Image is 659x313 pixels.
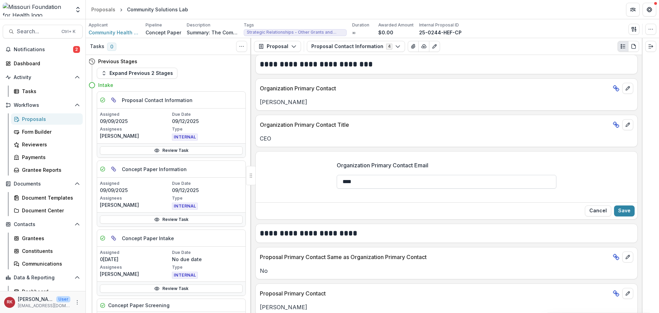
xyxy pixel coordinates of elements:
p: Tags [244,22,254,28]
p: $0.00 [378,29,393,36]
p: 09/09/2025 [100,118,171,125]
h5: Concept Paper Intake [122,235,174,242]
p: Type [172,126,243,132]
div: Tasks [22,88,77,95]
p: Type [172,264,243,270]
a: Payments [11,152,83,163]
button: Expand Previous 2 Stages [97,68,177,79]
p: 09/09/2025 [100,187,171,194]
p: Organization Primary Contact [260,84,610,92]
button: Close [585,205,611,216]
p: [EMAIL_ADDRESS][DOMAIN_NAME] [18,303,70,309]
a: Proposals [11,113,83,125]
p: Due Date [172,249,243,256]
h4: Previous Stages [98,58,137,65]
a: Form Builder [11,126,83,137]
button: More [73,298,81,306]
span: Documents [14,181,72,187]
div: Constituents [22,247,77,255]
a: Review Task [100,284,243,293]
p: CEO [260,134,633,143]
p: Internal Proposal ID [419,22,459,28]
button: Parent task [108,94,119,105]
div: Dashboard [14,60,77,67]
p: Proposal Primary Contact Same as Organization Primary Contact [260,253,610,261]
span: Data & Reporting [14,275,72,281]
button: edit [622,83,633,94]
h3: Tasks [90,44,104,49]
p: Awarded Amount [378,22,414,28]
a: Dashboard [11,286,83,297]
a: Grantees [11,233,83,244]
button: Toggle View Cancelled Tasks [236,41,247,52]
button: Partners [626,3,640,16]
p: Assignees [100,126,171,132]
button: Open Workflows [3,100,83,111]
p: [PERSON_NAME] [100,270,171,278]
span: 2 [73,46,80,53]
p: No [260,267,633,275]
div: Dashboard [22,288,77,295]
div: Document Center [22,207,77,214]
h4: Intake [98,81,113,89]
p: Organization Primary Contact Title [260,121,610,129]
button: Save [614,205,635,216]
div: Document Templates [22,194,77,201]
p: 09/12/2025 [172,118,243,125]
span: Workflows [14,102,72,108]
a: Document Center [11,205,83,216]
p: Description [187,22,210,28]
button: Open Documents [3,178,83,189]
span: INTERNAL [172,272,198,279]
div: Community Solutions Lab [127,6,188,13]
p: Applicant [89,22,108,28]
p: Due Date [172,111,243,118]
button: Expand right [645,41,656,52]
a: Dashboard [3,58,83,69]
h5: Concept Paper Information [122,166,187,173]
button: View dependent tasks [108,233,119,244]
p: [PERSON_NAME] [18,295,54,303]
span: Activity [14,75,72,80]
p: Proposal Primary Contact [260,289,610,298]
div: Ctrl + K [60,28,77,35]
a: Review Task [100,146,243,155]
div: Reviewers [22,141,77,148]
a: Constituents [11,245,83,257]
p: 0[DATE] [100,256,171,263]
p: 09/12/2025 [172,187,243,194]
div: Communications [22,260,77,267]
button: View Attached Files [408,41,419,52]
p: Type [172,195,243,201]
p: User [56,296,70,302]
button: Open Activity [3,72,83,83]
div: Renee Klann [7,300,12,304]
p: No due date [172,256,243,263]
h5: Concept Paper Screening [108,302,170,309]
p: [PERSON_NAME] [260,303,633,311]
button: Open Contacts [3,219,83,230]
span: INTERNAL [172,134,198,141]
div: Grantee Reports [22,166,77,174]
p: Assigned [100,249,171,256]
span: Strategic Relationships - Other Grants and Contracts [247,30,344,35]
div: Proposals [91,6,115,13]
button: Edit as form [429,41,440,52]
nav: breadcrumb [89,4,191,14]
a: Review Task [100,215,243,224]
p: Summary: The Community Health Commission of [US_STATE] (CHCM) works to eliminate health dispariti... [187,29,238,36]
a: Communications [11,258,83,269]
p: Assignees [100,264,171,270]
p: [PERSON_NAME] [100,132,171,139]
button: Proposal Contact Information4 [307,41,405,52]
button: Open Data & Reporting [3,272,83,283]
p: Organization Primary Contact Email [337,161,428,169]
button: edit [622,288,633,299]
p: Assigned [100,180,171,187]
p: Duration [352,22,369,28]
p: ∞ [352,29,356,36]
p: [PERSON_NAME] [260,98,633,106]
p: Concept Paper [146,29,181,36]
button: Proposal [254,41,301,52]
button: Open entity switcher [73,3,83,16]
